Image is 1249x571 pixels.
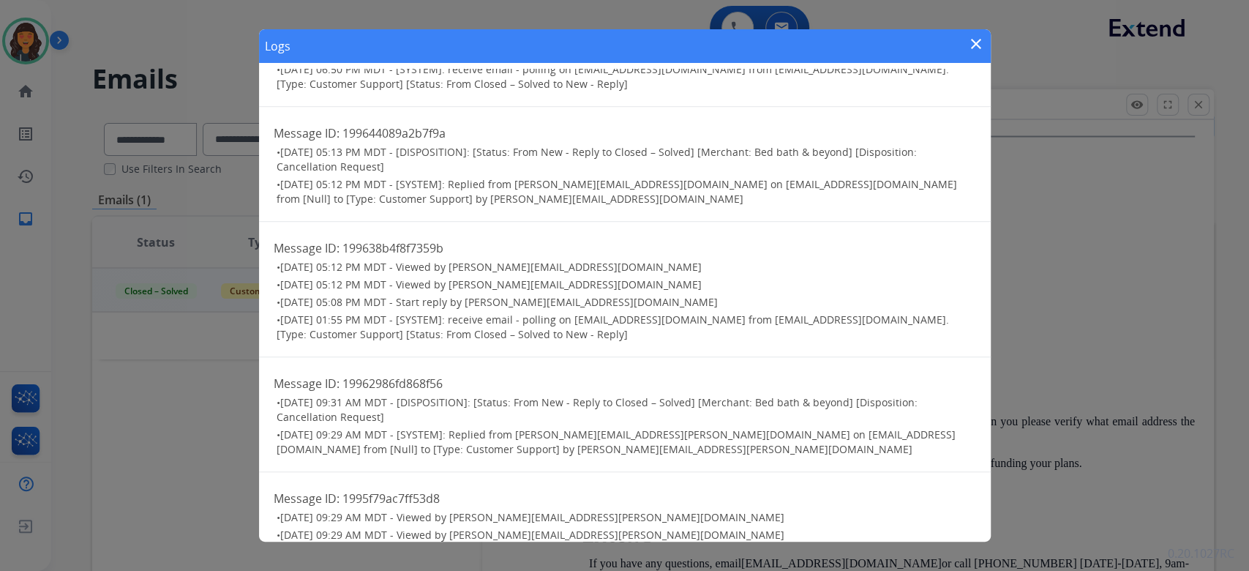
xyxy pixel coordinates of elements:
span: 199638b4f8f7359b [342,240,443,256]
h3: • [277,177,976,206]
mat-icon: close [967,35,985,53]
h3: • [277,295,976,310]
span: [DATE] 06:50 PM MDT - [SYSTEM]: receive email - polling on [EMAIL_ADDRESS][DOMAIN_NAME] from [EMA... [277,62,949,91]
span: [DATE] 05:12 PM MDT - [SYSTEM]: Replied from [PERSON_NAME][EMAIL_ADDRESS][DOMAIN_NAME] on [EMAIL_... [277,177,957,206]
span: Message ID: [274,490,340,507]
span: Message ID: [274,376,340,392]
span: [DATE] 01:55 PM MDT - [SYSTEM]: receive email - polling on [EMAIL_ADDRESS][DOMAIN_NAME] from [EMA... [277,313,949,341]
h3: • [277,528,976,542]
span: Message ID: [274,125,340,141]
span: 1995f79ac7ff53d8 [342,490,440,507]
span: 199644089a2b7f9a [342,125,446,141]
span: [DATE] 05:12 PM MDT - Viewed by [PERSON_NAME][EMAIL_ADDRESS][DOMAIN_NAME] [280,277,702,291]
span: Message ID: [274,240,340,256]
h3: • [277,62,976,92]
h3: • [277,145,976,174]
h3: • [277,313,976,342]
h3: • [277,510,976,525]
h3: • [277,428,976,457]
span: [DATE] 09:31 AM MDT - [DISPOSITION]: [Status: From New - Reply to Closed – Solved] [Merchant: Bed... [277,395,918,424]
h1: Logs [265,37,290,55]
span: [DATE] 09:29 AM MDT - [SYSTEM]: Replied from [PERSON_NAME][EMAIL_ADDRESS][PERSON_NAME][DOMAIN_NAM... [277,428,956,456]
span: [DATE] 09:29 AM MDT - Viewed by [PERSON_NAME][EMAIL_ADDRESS][PERSON_NAME][DOMAIN_NAME] [280,510,784,524]
h3: • [277,277,976,292]
span: [DATE] 05:13 PM MDT - [DISPOSITION]: [Status: From New - Reply to Closed – Solved] [Merchant: Bed... [277,145,917,173]
p: 0.20.1027RC [1168,545,1234,562]
span: [DATE] 05:12 PM MDT - Viewed by [PERSON_NAME][EMAIL_ADDRESS][DOMAIN_NAME] [280,260,702,274]
h3: • [277,395,976,425]
span: [DATE] 05:08 PM MDT - Start reply by [PERSON_NAME][EMAIL_ADDRESS][DOMAIN_NAME] [280,295,718,309]
h3: • [277,260,976,275]
span: 19962986fd868f56 [342,376,443,392]
span: [DATE] 09:29 AM MDT - Viewed by [PERSON_NAME][EMAIL_ADDRESS][PERSON_NAME][DOMAIN_NAME] [280,528,784,542]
